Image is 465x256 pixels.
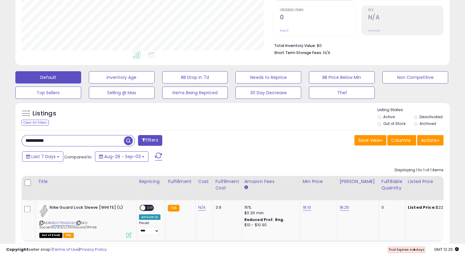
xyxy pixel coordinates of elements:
[33,109,56,118] h5: Listings
[145,205,155,211] span: OFF
[382,71,448,83] button: Non Competitive
[6,247,107,253] div: seller snap | |
[408,204,436,210] b: Listed Price:
[39,220,97,230] span: | SKU: Soccer90/8.5/L/ShinGuard/White
[22,120,49,126] div: Clear All Filters
[6,246,29,252] strong: Copyright
[280,29,288,33] small: Prev: 0
[340,204,349,211] a: 18.25
[215,178,239,191] div: Fulfillment Cost
[168,178,193,185] div: Fulfillment
[303,204,311,211] a: 18.10
[391,137,411,143] span: Columns
[274,50,322,55] b: Short Term Storage Fees:
[139,214,160,220] div: Amazon AI
[15,87,81,99] button: Top Sellers
[162,87,228,99] button: Items Being Repriced
[49,205,124,212] b: Nike Guard Lock Sleeve [WHITE] (L)
[63,233,74,238] span: FBA
[340,178,376,185] div: [PERSON_NAME]
[80,246,107,252] a: Privacy Policy
[408,205,459,210] div: $22.00
[39,205,132,237] div: ASIN:
[420,121,436,126] label: Archived
[244,223,295,228] div: $10 - $10.90
[198,204,206,211] a: N/A
[368,14,443,22] h2: N/A
[309,71,375,83] button: BB Price Below Min
[368,29,380,33] small: Prev: N/A
[235,71,301,83] button: Needs to Reprice
[38,178,134,185] div: Title
[413,247,416,252] b: 4
[31,153,56,160] span: Last 7 Days
[95,151,148,162] button: Aug-28 - Sep-03
[22,151,63,162] button: Last 7 Days
[198,178,210,185] div: Cost
[244,185,248,190] small: Amazon Fees.
[383,114,395,119] label: Active
[138,135,162,146] button: Filters
[53,246,79,252] a: Terms of Use
[377,107,450,113] p: Listing States:
[388,247,424,252] span: Trial Expires in days
[244,210,295,216] div: $0.30 min
[104,153,141,160] span: Aug-28 - Sep-03
[274,41,439,49] li: $0
[215,205,237,210] div: 3.9
[274,43,316,48] b: Total Inventory Value:
[244,217,285,222] b: Reduced Prof. Rng.
[235,87,301,99] button: 30 Day Decrease
[434,246,459,252] span: 2025-09-12 12:25 GMT
[368,9,443,12] span: ROI
[395,167,443,173] div: Displaying 1 to 1 of 1 items
[162,71,228,83] button: BB Drop in 7d
[381,178,403,191] div: Fulfillable Quantity
[303,178,334,185] div: Min Price
[89,87,155,99] button: Selling @ Max
[354,135,386,145] button: Save View
[139,221,160,235] div: Preset:
[89,71,155,83] button: Inventory Age
[381,205,400,210] div: 0
[15,71,81,83] button: Default
[139,178,163,185] div: Repricing
[408,178,461,185] div: Listed Price
[244,178,298,185] div: Amazon Fees
[417,135,443,145] button: Actions
[168,205,179,211] small: FBA
[280,9,355,12] span: Ordered Items
[323,50,330,56] span: N/A
[420,114,443,119] label: Deactivated
[244,205,295,210] div: 15%
[39,233,62,238] span: All listings that are currently out of stock and unavailable for purchase on Amazon
[383,121,406,126] label: Out of Stock
[387,135,416,145] button: Columns
[39,205,48,217] img: 310rNfi3NCL._SL40_.jpg
[64,154,93,160] span: Compared to:
[280,14,355,22] h2: 0
[309,87,375,99] button: The1
[52,220,75,226] a: B007RNIGHM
